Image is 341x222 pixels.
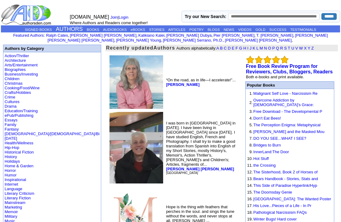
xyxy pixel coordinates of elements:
[247,190,253,194] font: 15.
[5,76,19,81] a: Children
[253,163,276,168] a: the Crossing
[87,28,99,31] a: BOOKS
[232,46,235,50] a: E
[269,28,286,31] a: SUCCESS
[5,145,19,150] a: Hip-Hop
[5,200,25,205] a: Mainstream
[225,38,292,43] a: [PERSON_NAME] [PERSON_NAME]
[5,99,19,104] a: Cultures
[253,210,307,215] a: Pathological Narcissism FAQs
[166,121,236,175] font: I was born in [GEOGRAPHIC_DATA] in [DATE]. I have been living in [GEOGRAPHIC_DATA] since [DATE]. ...
[249,143,253,147] font: 8.
[5,67,26,72] a: Biographies
[236,46,238,50] a: F
[249,100,253,105] font: 2.
[5,159,20,164] a: Holidays
[228,46,231,50] a: D
[106,45,154,50] font: Recently updated
[253,123,320,127] a: The Perception Enigma: Metaphysical
[253,183,317,188] a: This Side of Paradise Hyperlink/Hyp
[268,46,271,50] a: O
[249,136,253,141] font: 7.
[255,56,263,64] img: bigemptystars.png
[5,63,38,67] a: Arts/Entertainment
[253,143,281,147] a: Bridges to Burn
[5,109,38,113] a: Education/Training
[246,64,333,74] a: Free Book Review Program for Reviewers, Clubs, Bloggers, Readers
[103,28,127,31] a: AUDIOBOOKS
[168,28,186,31] a: ARTICLES
[5,81,23,86] a: Christmas
[149,28,164,31] a: STORIES
[208,28,220,31] a: BLOGS
[304,46,307,50] a: X
[253,197,331,201] a: [GEOGRAPHIC_DATA]: The Wanted Poster
[253,46,255,50] a: K
[253,98,314,107] a: Overcome Addiction by [DEMOGRAPHIC_DATA]'s Grace:
[5,205,22,209] a: Marketing
[109,55,163,109] img: 65583.jpg
[253,217,297,221] a: Winter Bugs! Hard cover
[48,33,328,43] a: [PERSON_NAME] [PERSON_NAME] [PERSON_NAME]
[5,182,18,187] a: Internet
[5,131,100,136] a: [DEMOGRAPHIC_DATA]/[DEMOGRAPHIC_DATA]/Bi
[224,28,234,31] a: NEWS
[70,20,148,25] font: Where Authors and Readers come together!
[224,39,225,42] font: i
[247,197,253,201] font: 16.
[247,156,253,161] font: 10.
[5,164,33,168] a: Home & Garden
[1,4,52,25] img: logo_ad.gif
[256,46,259,50] a: L
[246,75,304,79] font: Both e-books and print available.
[166,171,198,175] font: [GEOGRAPHIC_DATA]
[247,163,253,168] font: 11.
[46,33,68,38] a: Ralph Cates
[259,46,263,50] a: M
[110,15,131,20] font: |
[255,28,266,31] a: GOLD
[253,91,318,96] a: Malignant Self Love - Narcissism Re
[213,33,255,38] a: Pier [PERSON_NAME]
[253,109,322,114] a: Free Download - The Developmental P
[239,46,242,50] a: G
[253,116,281,120] a: Don't Eat Bees!
[281,56,289,64] img: bigemptystars.png
[249,123,253,127] font: 5.
[5,86,40,90] a: Cooking/Food/Wine
[247,183,253,188] font: 14.
[5,214,17,219] a: Military
[243,46,246,50] a: H
[249,116,253,120] font: 4.
[5,95,15,99] a: Crime
[288,46,290,50] a: T
[238,28,251,31] a: VIDEOS
[5,196,31,200] a: Literary Fiction
[299,46,303,50] a: W
[166,78,236,87] font: “On the road, as in life—I accelerate!”...
[253,129,324,134] a: [PERSON_NAME] and the Masked Mou
[247,203,253,208] font: 17.
[247,170,253,174] font: 12.
[272,56,280,64] img: bigemptystars.png
[163,38,223,43] a: [PERSON_NAME] Serrano, Ph.D.
[294,34,295,37] font: i
[250,46,252,50] a: J
[13,33,44,38] a: Featured Authors
[253,150,289,154] a: InnerLand:The Door
[5,127,19,131] a: Fantasy
[56,26,83,32] a: AUTHORS
[247,46,248,50] a: I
